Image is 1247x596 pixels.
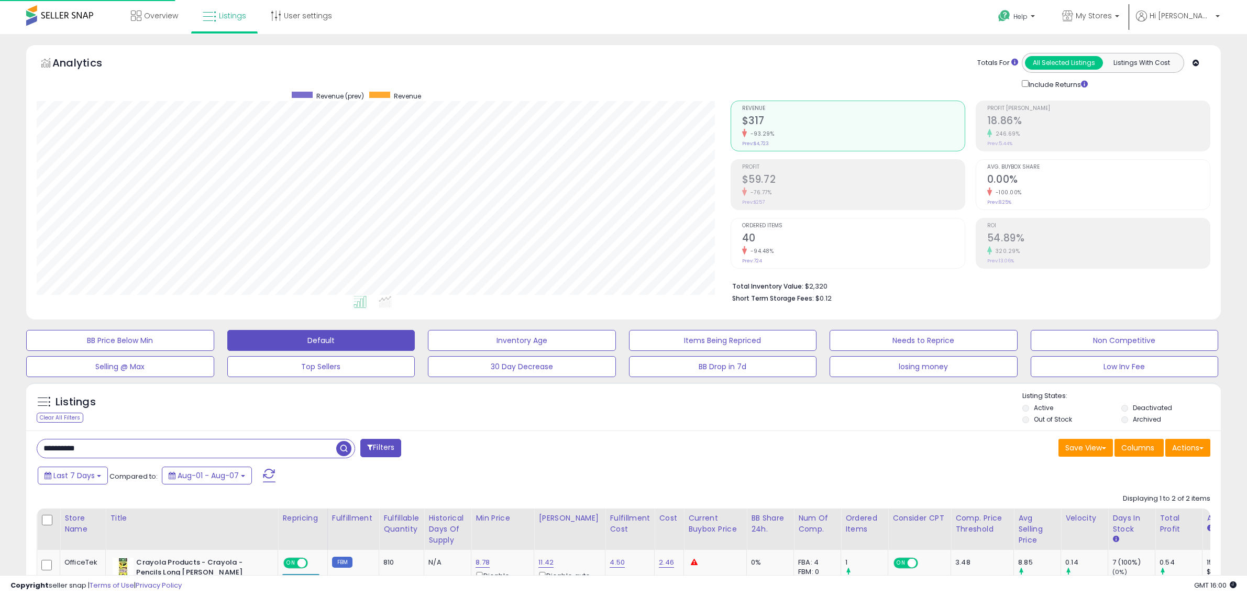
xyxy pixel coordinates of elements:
div: BB Share 24h. [751,513,789,535]
div: 0% [751,558,786,567]
span: Listings [219,10,246,21]
div: Total Profit [1160,513,1198,535]
span: Help [1013,12,1028,21]
div: Cost [659,513,679,524]
div: Repricing [282,513,323,524]
div: Min Price [476,513,529,524]
div: Days In Stock [1112,513,1151,535]
button: Needs to Reprice [830,330,1018,351]
div: Title [110,513,273,524]
div: Displaying 1 to 2 of 2 items [1123,494,1210,504]
label: Archived [1133,415,1161,424]
button: losing money [830,356,1018,377]
img: 51WhFZQ6O3L._SL40_.jpg [113,558,134,579]
label: Deactivated [1133,403,1172,412]
span: OFF [917,559,933,568]
a: Hi [PERSON_NAME] [1136,10,1220,34]
small: Amazon Fees. [1207,524,1213,533]
div: Fulfillment Cost [610,513,650,535]
a: 11.42 [538,557,554,568]
li: $2,320 [732,279,1202,292]
button: Default [227,330,415,351]
small: Prev: $4,723 [742,140,769,147]
small: Days In Stock. [1112,535,1119,544]
div: Comp. Price Threshold [955,513,1009,535]
div: 8.85 [1018,558,1061,567]
button: Selling @ Max [26,356,214,377]
a: Privacy Policy [136,580,182,590]
div: Avg Selling Price [1018,513,1056,546]
button: 30 Day Decrease [428,356,616,377]
button: Inventory Age [428,330,616,351]
a: Help [990,2,1045,34]
button: Actions [1165,439,1210,457]
div: Ordered Items [845,513,884,535]
div: [PERSON_NAME] [538,513,601,524]
button: Columns [1114,439,1164,457]
span: ON [285,559,298,568]
b: Total Inventory Value: [732,282,803,291]
button: BB Drop in 7d [629,356,817,377]
h5: Listings [56,395,96,410]
i: Get Help [998,9,1011,23]
div: Fulfillment [332,513,374,524]
h2: 40 [742,232,965,246]
button: Listings With Cost [1102,56,1180,70]
small: -100.00% [992,189,1022,196]
p: Listing States: [1022,391,1221,401]
div: 7 (100%) [1112,558,1155,567]
button: Non Competitive [1031,330,1219,351]
span: Ordered Items [742,223,965,229]
small: Prev: 5.44% [987,140,1012,147]
label: Active [1034,403,1053,412]
div: N/A [428,558,463,567]
a: 4.50 [610,557,625,568]
span: Revenue (prev) [316,92,364,101]
span: Revenue [742,106,965,112]
h2: $59.72 [742,173,965,187]
span: Compared to: [109,471,158,481]
div: 810 [383,558,416,567]
span: Avg. Buybox Share [987,164,1210,170]
a: Terms of Use [90,580,134,590]
button: Save View [1058,439,1113,457]
div: Current Buybox Price [688,513,742,535]
div: Consider CPT [892,513,946,524]
button: Filters [360,439,401,457]
strong: Copyright [10,580,49,590]
span: Hi [PERSON_NAME] [1150,10,1212,21]
small: -93.29% [747,130,775,138]
h2: 0.00% [987,173,1210,187]
span: 2025-08-15 16:00 GMT [1194,580,1237,590]
div: 3.48 [955,558,1006,567]
button: Low Inv Fee [1031,356,1219,377]
div: 0.14 [1065,558,1108,567]
div: Fulfillable Quantity [383,513,420,535]
span: Aug-01 - Aug-07 [178,470,239,481]
small: -76.77% [747,189,772,196]
h5: Analytics [52,56,123,73]
small: Prev: 8.25% [987,199,1011,205]
span: Overview [144,10,178,21]
div: Include Returns [1014,78,1100,90]
button: Last 7 Days [38,467,108,484]
small: Prev: 724 [742,258,762,264]
span: Profit [742,164,965,170]
a: 8.78 [476,557,490,568]
span: Profit [PERSON_NAME] [987,106,1210,112]
div: Num of Comp. [798,513,836,535]
b: Short Term Storage Fees: [732,294,814,303]
small: 246.69% [992,130,1020,138]
button: All Selected Listings [1025,56,1103,70]
span: Revenue [394,92,421,101]
h2: $317 [742,115,965,129]
div: FBA: 4 [798,558,833,567]
span: ON [895,559,908,568]
button: BB Price Below Min [26,330,214,351]
button: Top Sellers [227,356,415,377]
span: OFF [306,559,323,568]
small: -94.48% [747,247,774,255]
div: Totals For [977,58,1018,68]
h2: 54.89% [987,232,1210,246]
span: $0.12 [815,293,832,303]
